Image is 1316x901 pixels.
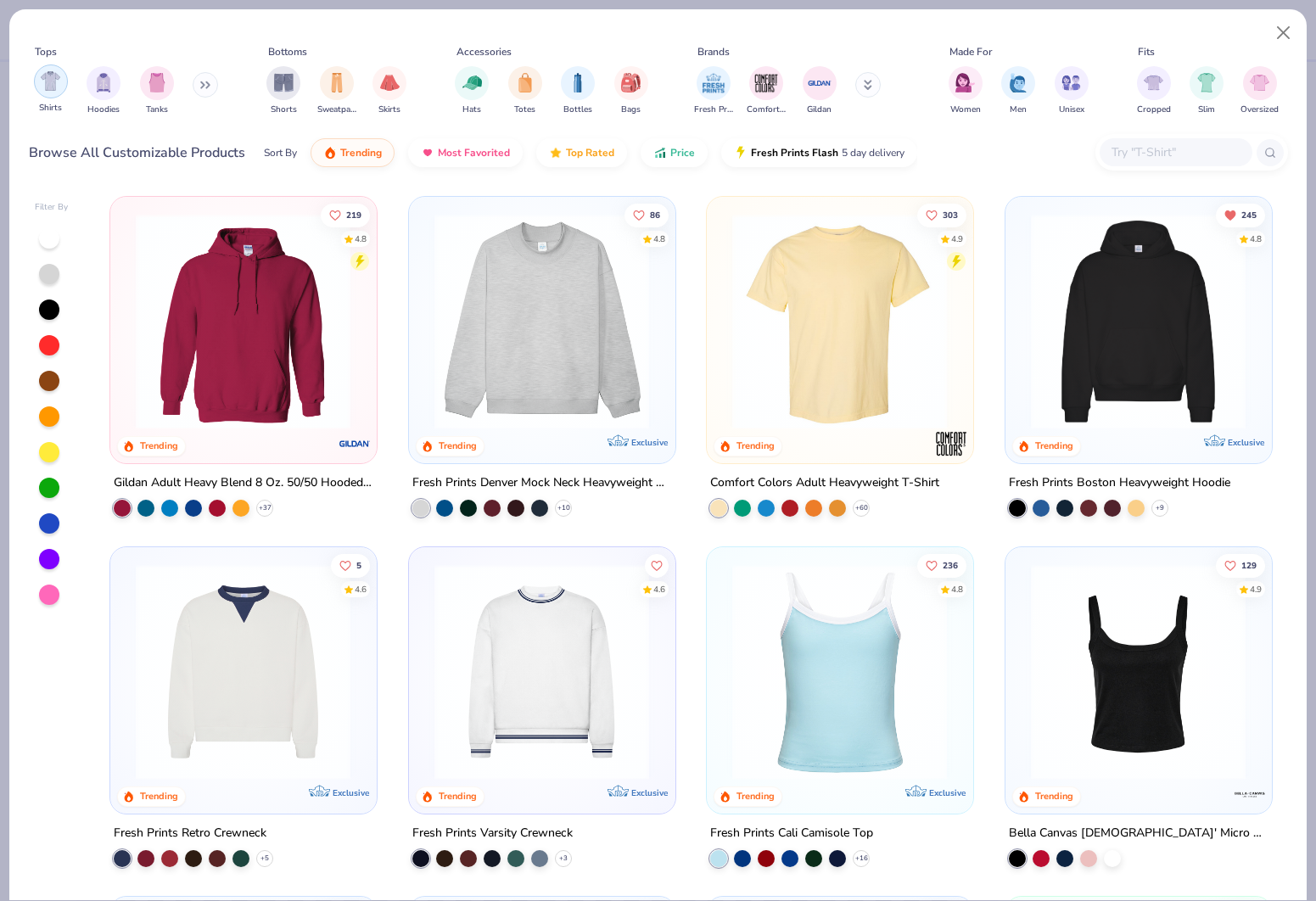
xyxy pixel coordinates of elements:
img: Oversized Image [1250,73,1269,92]
div: Brands [697,44,730,59]
img: 91acfc32-fd48-4d6b-bdad-a4c1a30ac3fc [1022,214,1254,429]
button: filter button [1001,66,1035,116]
button: Like [917,553,966,577]
span: Bags [621,104,641,116]
button: filter button [1137,66,1171,116]
div: Browse All Customizable Products [29,143,245,163]
img: Bags Image [621,73,640,92]
img: Totes Image [516,73,535,92]
div: Fresh Prints Boston Heavyweight Hoodie [1009,472,1230,493]
img: a25d9891-da96-49f3-a35e-76288174bf3a [724,563,955,779]
span: Unisex [1059,104,1084,116]
button: filter button [949,66,983,116]
span: Exclusive [333,786,369,797]
img: Hoodies Image [94,73,113,92]
button: filter button [694,66,733,116]
button: filter button [34,66,68,116]
img: f5d85501-0dbb-4ee4-b115-c08fa3845d83 [426,214,658,429]
span: Exclusive [1227,436,1263,447]
span: 236 [943,561,958,569]
span: Oversized [1240,104,1279,116]
img: Comfort Colors Image [753,70,779,96]
div: 4.8 [951,583,963,596]
img: b6dde052-8961-424d-8094-bd09ce92eca4 [658,563,889,779]
div: Fresh Prints Retro Crewneck [114,822,266,843]
img: 4d4398e1-a86f-4e3e-85fd-b9623566810e [426,563,658,779]
span: Gildan [807,104,832,116]
img: flash.gif [734,146,748,159]
button: Like [1216,553,1265,577]
button: filter button [747,66,786,116]
div: filter for Slim [1190,66,1224,116]
span: Exclusive [929,786,966,797]
div: filter for Fresh Prints [694,66,733,116]
button: filter button [1240,66,1279,116]
button: Fresh Prints Flash5 day delivery [721,138,917,167]
img: Skirts Image [380,73,400,92]
span: 5 [356,561,361,569]
div: 4.9 [951,232,963,245]
span: Shorts [271,104,297,116]
span: 303 [943,210,958,219]
span: Most Favorited [438,146,510,159]
span: Women [950,104,981,116]
img: trending.gif [323,146,337,159]
div: Bella Canvas [DEMOGRAPHIC_DATA]' Micro Ribbed Scoop Tank [1009,822,1268,843]
div: 4.8 [355,232,367,245]
div: filter for Unisex [1055,66,1089,116]
div: 4.8 [1250,232,1262,245]
div: filter for Cropped [1137,66,1171,116]
div: Accessories [456,44,512,59]
div: filter for Bags [614,66,648,116]
button: Top Rated [536,138,627,167]
span: Hoodies [87,104,120,116]
div: Made For [949,44,992,59]
span: Men [1010,104,1027,116]
button: Like [917,203,966,227]
span: + 10 [557,502,569,512]
span: Exclusive [630,436,667,447]
button: filter button [1055,66,1089,116]
img: Hats Image [462,73,482,92]
img: 029b8af0-80e6-406f-9fdc-fdf898547912 [724,214,955,429]
img: Comfort Colors logo [934,426,968,460]
div: filter for Tanks [140,66,174,116]
img: 01756b78-01f6-4cc6-8d8a-3c30c1a0c8ac [127,214,359,429]
span: 245 [1241,210,1257,219]
span: + 5 [260,853,269,863]
span: 219 [346,210,361,219]
div: Filter By [35,201,69,214]
span: + 3 [559,853,568,863]
span: Cropped [1137,104,1171,116]
div: Fresh Prints Cali Camisole Top [710,822,873,843]
span: Comfort Colors [747,104,786,116]
button: filter button [1190,66,1224,116]
button: filter button [614,66,648,116]
div: filter for Gildan [803,66,837,116]
span: Price [670,146,695,159]
span: Totes [514,104,535,116]
span: + 16 [855,853,868,863]
span: Top Rated [566,146,614,159]
button: filter button [508,66,542,116]
span: Slim [1198,104,1215,116]
input: Try "T-Shirt" [1110,143,1240,162]
span: + 9 [1156,502,1164,512]
div: Fresh Prints Denver Mock Neck Heavyweight Sweatshirt [412,472,672,493]
button: filter button [266,66,300,116]
img: Sweatpants Image [328,73,346,92]
img: Gildan Image [807,70,832,96]
span: 129 [1241,561,1257,569]
span: Skirts [378,104,400,116]
img: Slim Image [1197,73,1216,92]
img: Men Image [1009,73,1028,92]
div: filter for Comfort Colors [747,66,786,116]
div: filter for Hoodies [87,66,120,116]
div: filter for Sweatpants [317,66,356,116]
button: Like [624,203,669,227]
div: Fresh Prints Varsity Crewneck [412,822,573,843]
img: Unisex Image [1061,73,1081,92]
div: filter for Shirts [34,64,68,115]
button: Trending [311,138,395,167]
button: filter button [87,66,120,116]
